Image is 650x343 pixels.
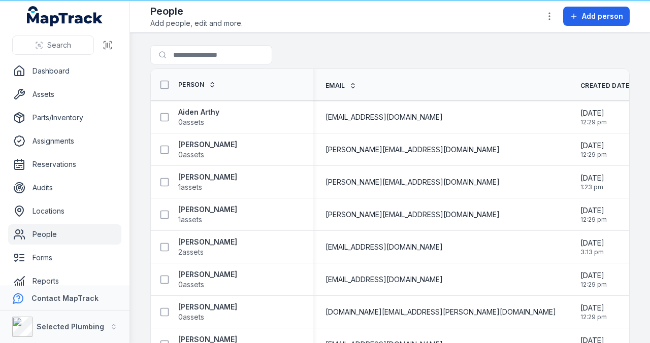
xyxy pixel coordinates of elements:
span: 0 assets [178,312,204,322]
a: Aiden Arthy0assets [178,107,219,127]
span: [PERSON_NAME][EMAIL_ADDRESS][DOMAIN_NAME] [326,145,500,155]
span: 1:23 pm [580,183,604,191]
span: Add people, edit and more. [150,18,243,28]
span: [DATE] [580,141,607,151]
a: Email [326,82,356,90]
a: [PERSON_NAME]0assets [178,302,237,322]
strong: [PERSON_NAME] [178,237,237,247]
strong: [PERSON_NAME] [178,302,237,312]
a: Created Date [580,82,641,90]
span: [DOMAIN_NAME][EMAIL_ADDRESS][PERSON_NAME][DOMAIN_NAME] [326,307,556,317]
strong: Contact MapTrack [31,294,99,302]
a: Assignments [8,131,121,151]
span: 1 assets [178,215,202,225]
span: Email [326,82,345,90]
a: People [8,224,121,245]
time: 2/13/2025, 1:23:00 PM [580,173,604,191]
span: Search [47,40,71,50]
span: [EMAIL_ADDRESS][DOMAIN_NAME] [326,242,443,252]
span: 0 assets [178,280,204,290]
a: [PERSON_NAME]2assets [178,237,237,257]
a: Dashboard [8,61,121,81]
time: 2/28/2025, 3:13:20 PM [580,238,604,256]
a: [PERSON_NAME]0assets [178,140,237,160]
span: Person [178,81,205,89]
a: Parts/Inventory [8,108,121,128]
span: 0 assets [178,117,204,127]
a: [PERSON_NAME]0assets [178,269,237,290]
button: Add person [563,7,630,26]
span: [PERSON_NAME][EMAIL_ADDRESS][DOMAIN_NAME] [326,210,500,220]
span: 12:29 pm [580,151,607,159]
span: [DATE] [580,205,607,216]
strong: [PERSON_NAME] [178,140,237,150]
span: 0 assets [178,150,204,160]
a: Person [178,81,216,89]
span: Created Date [580,82,630,90]
span: 1 assets [178,182,202,192]
a: Reservations [8,154,121,175]
span: [DATE] [580,238,604,248]
a: Locations [8,201,121,221]
a: [PERSON_NAME]1assets [178,204,237,225]
span: [DATE] [580,108,607,118]
span: [DATE] [580,173,604,183]
a: Reports [8,271,121,291]
span: 12:29 pm [580,118,607,126]
span: [PERSON_NAME][EMAIL_ADDRESS][DOMAIN_NAME] [326,177,500,187]
strong: [PERSON_NAME] [178,269,237,280]
button: Search [12,36,94,55]
span: 2 assets [178,247,204,257]
strong: [PERSON_NAME] [178,204,237,215]
h2: People [150,4,243,18]
span: [EMAIL_ADDRESS][DOMAIN_NAME] [326,275,443,285]
span: [DATE] [580,270,607,281]
a: Assets [8,84,121,105]
span: [EMAIL_ADDRESS][DOMAIN_NAME] [326,112,443,122]
span: Add person [582,11,623,21]
time: 1/14/2025, 12:29:42 PM [580,270,607,289]
strong: Aiden Arthy [178,107,219,117]
time: 1/14/2025, 12:29:42 PM [580,303,607,321]
time: 1/14/2025, 12:29:42 PM [580,205,607,224]
span: 12:29 pm [580,216,607,224]
span: 12:29 pm [580,281,607,289]
time: 1/14/2025, 12:29:42 PM [580,141,607,159]
a: Audits [8,178,121,198]
a: Forms [8,248,121,268]
strong: Selected Plumbing [37,322,104,331]
time: 1/14/2025, 12:29:42 PM [580,108,607,126]
a: MapTrack [27,6,103,26]
span: 12:29 pm [580,313,607,321]
strong: [PERSON_NAME] [178,172,237,182]
a: [PERSON_NAME]1assets [178,172,237,192]
span: 3:13 pm [580,248,604,256]
span: [DATE] [580,303,607,313]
